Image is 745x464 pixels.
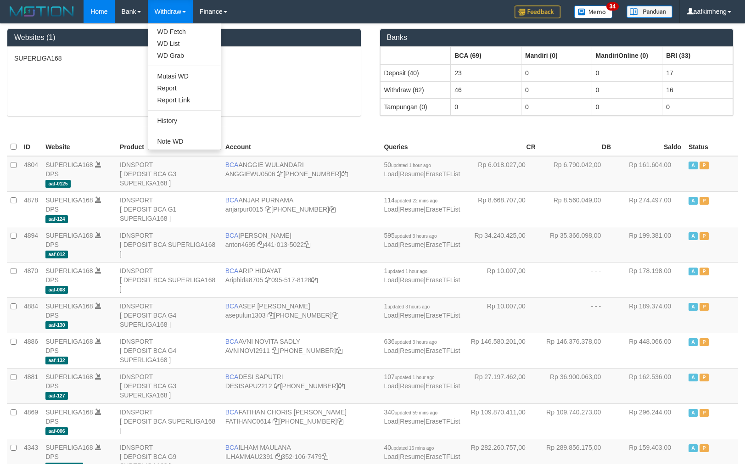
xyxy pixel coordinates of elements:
span: BCA [225,161,239,168]
a: Copy 3521067479 to clipboard [322,453,328,460]
td: Rp 161.604,00 [615,156,685,192]
th: Website [42,138,116,156]
a: Copy 4062280453 to clipboard [338,382,345,390]
a: Copy ANGGIEWU0506 to clipboard [277,170,283,178]
td: Rp 109.740.273,00 [539,403,615,439]
span: aaf-132 [45,357,68,364]
td: Withdraw (62) [380,81,451,98]
a: Copy anton4695 to clipboard [258,241,264,248]
a: Load [384,312,398,319]
td: Rp 448.066,00 [615,333,685,368]
a: Copy 4062281727 to clipboard [337,418,343,425]
a: Resume [400,276,424,284]
span: Paused [700,444,709,452]
td: 4884 [20,297,42,333]
span: | | [384,161,460,178]
td: Rp 8.668.707,00 [464,191,539,227]
td: 4870 [20,262,42,297]
a: EraseTFList [426,241,460,248]
td: 0 [451,98,521,115]
td: Rp 6.018.027,00 [464,156,539,192]
td: 0 [521,81,592,98]
td: Rp 34.240.425,00 [464,227,539,262]
a: Load [384,241,398,248]
span: aaf-0125 [45,180,71,188]
span: Active [689,338,698,346]
td: Rp 109.870.411,00 [464,403,539,439]
span: | | [384,408,460,425]
span: aaf-127 [45,392,68,400]
span: | | [384,338,460,354]
span: aaf-012 [45,251,68,258]
a: Copy AVNINOVI2911 to clipboard [272,347,278,354]
span: BCA [225,373,239,380]
span: updated 1 hour ago [391,163,431,168]
span: | | [384,232,460,248]
td: IDNSPORT [ DEPOSIT BCA SUPERLIGA168 ] [116,227,222,262]
td: Tampungan (0) [380,98,451,115]
th: Status [685,138,738,156]
th: Group: activate to sort column ascending [521,47,592,64]
th: Product [116,138,222,156]
td: 0 [521,98,592,115]
a: Load [384,347,398,354]
td: IDNSPORT [ DEPOSIT BCA SUPERLIGA168 ] [116,403,222,439]
td: Rp 10.007,00 [464,297,539,333]
a: Copy DESISAPU2212 to clipboard [274,382,280,390]
td: Rp 8.560.049,00 [539,191,615,227]
a: Load [384,453,398,460]
a: SUPERLIGA168 [45,267,93,274]
td: DPS [42,403,116,439]
td: Rp 35.366.098,00 [539,227,615,262]
td: IDNSPORT [ DEPOSIT BCA SUPERLIGA168 ] [116,262,222,297]
a: Copy 0955178128 to clipboard [311,276,318,284]
td: IDNSPORT [ DEPOSIT BCA G3 SUPERLIGA168 ] [116,368,222,403]
th: Group: activate to sort column ascending [451,47,521,64]
img: MOTION_logo.png [7,5,77,18]
td: 17 [662,64,733,82]
a: anton4695 [225,241,256,248]
td: DESI SAPUTRI [PHONE_NUMBER] [222,368,381,403]
a: Resume [400,312,424,319]
th: Account [222,138,381,156]
td: 0 [592,81,662,98]
h3: Banks [387,34,727,42]
a: Load [384,382,398,390]
td: DPS [42,368,116,403]
a: Copy 4062281875 to clipboard [332,312,338,319]
td: 4894 [20,227,42,262]
span: BCA [225,232,239,239]
td: 0 [521,64,592,82]
span: aaf-130 [45,321,68,329]
span: updated 1 hour ago [395,375,435,380]
span: aaf-006 [45,427,68,435]
span: aaf-008 [45,286,68,294]
td: ANJAR PURNAMA [PHONE_NUMBER] [222,191,381,227]
span: BCA [225,444,239,451]
img: panduan.png [627,6,672,18]
th: Group: activate to sort column ascending [592,47,662,64]
td: ANGGIE WULANDARI [PHONE_NUMBER] [222,156,381,192]
td: Deposit (40) [380,64,451,82]
a: Resume [400,347,424,354]
a: asepulun1303 [225,312,266,319]
a: Copy FATIHANC0614 to clipboard [273,418,279,425]
a: Note WD [148,135,221,147]
a: Copy asepulun1303 to clipboard [268,312,274,319]
a: Load [384,206,398,213]
span: | | [384,373,460,390]
a: SUPERLIGA168 [45,302,93,310]
td: IDNSPORT [ DEPOSIT BCA G4 SUPERLIGA168 ] [116,297,222,333]
span: 50 [384,161,431,168]
a: WD List [148,38,221,50]
th: Saldo [615,138,685,156]
a: EraseTFList [426,418,460,425]
span: updated 22 mins ago [395,198,437,203]
a: EraseTFList [426,206,460,213]
a: EraseTFList [426,170,460,178]
span: Active [689,374,698,381]
a: Load [384,276,398,284]
th: Group: activate to sort column ascending [662,47,733,64]
a: DESISAPU2212 [225,382,272,390]
span: 114 [384,196,437,204]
